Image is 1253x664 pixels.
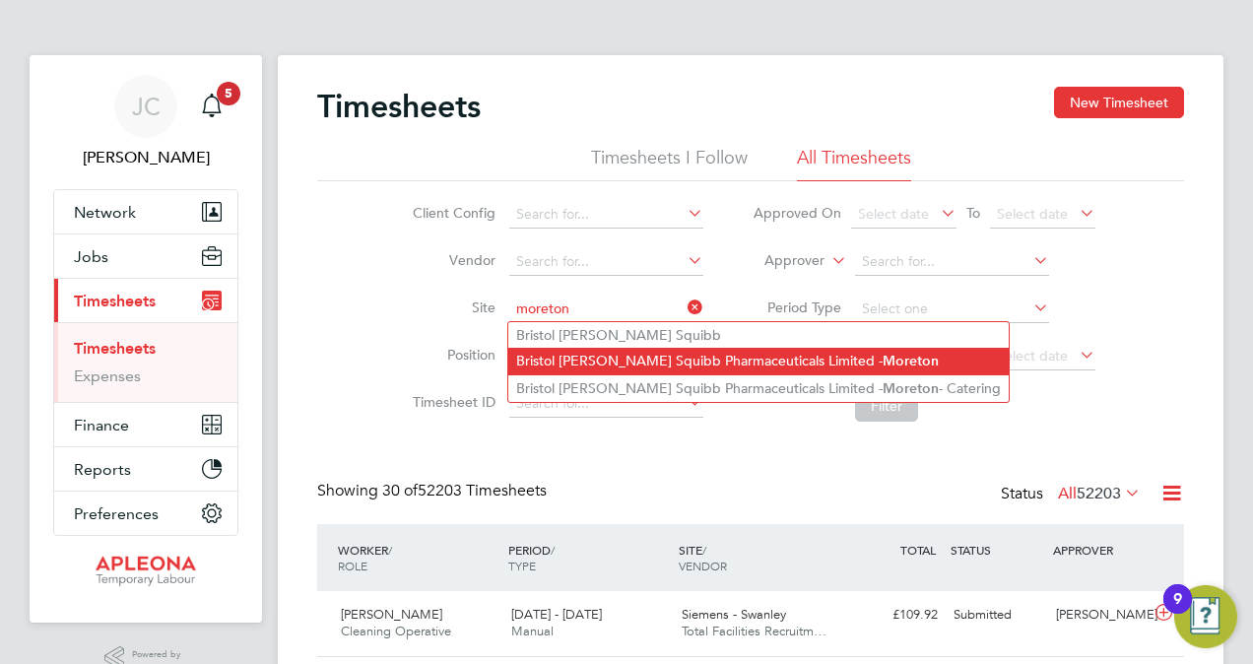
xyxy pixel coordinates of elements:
[54,492,237,535] button: Preferences
[407,204,495,222] label: Client Config
[674,532,844,583] div: SITE
[960,200,986,226] span: To
[946,532,1048,567] div: STATUS
[509,248,703,276] input: Search for...
[946,599,1048,631] div: Submitted
[843,599,946,631] div: £109.92
[1058,484,1141,503] label: All
[54,322,237,402] div: Timesheets
[30,55,262,623] nav: Main navigation
[407,251,495,269] label: Vendor
[407,346,495,364] label: Position
[382,481,418,500] span: 30 of
[508,322,1009,348] li: Bristol [PERSON_NAME] Squibb
[753,204,841,222] label: Approved On
[509,390,703,418] input: Search for...
[96,556,196,587] img: apleona-logo-retina.png
[682,623,826,639] span: Total Facilities Recruitm…
[388,542,392,558] span: /
[74,504,159,523] span: Preferences
[54,279,237,322] button: Timesheets
[74,460,131,479] span: Reports
[1048,599,1151,631] div: [PERSON_NAME]
[1001,481,1145,508] div: Status
[1048,532,1151,567] div: APPROVER
[54,403,237,446] button: Finance
[1173,599,1182,625] div: 9
[855,390,918,422] button: Filter
[753,299,841,316] label: Period Type
[702,542,706,558] span: /
[132,646,187,663] span: Powered by
[192,75,231,138] a: 5
[900,542,936,558] span: TOTAL
[682,606,786,623] span: Siemens - Swanley
[797,146,911,181] li: All Timesheets
[53,556,238,587] a: Go to home page
[217,82,240,105] span: 5
[338,558,367,573] span: ROLE
[407,299,495,316] label: Site
[317,87,481,126] h2: Timesheets
[382,481,547,500] span: 52203 Timesheets
[1174,585,1237,648] button: Open Resource Center, 9 new notifications
[855,248,1049,276] input: Search for...
[341,623,451,639] span: Cleaning Operative
[855,296,1049,323] input: Select one
[74,203,136,222] span: Network
[858,205,929,223] span: Select date
[74,416,129,434] span: Finance
[509,296,703,323] input: Search for...
[132,94,161,119] span: JC
[997,347,1068,365] span: Select date
[508,348,1009,374] li: Bristol [PERSON_NAME] Squibb Pharmaceuticals Limited -
[1054,87,1184,118] button: New Timesheet
[883,380,939,397] b: Moreton
[883,353,939,369] b: Moreton
[74,366,141,385] a: Expenses
[997,205,1068,223] span: Select date
[407,393,495,411] label: Timesheet ID
[509,201,703,229] input: Search for...
[54,190,237,233] button: Network
[551,542,555,558] span: /
[503,532,674,583] div: PERIOD
[679,558,727,573] span: VENDOR
[1077,484,1121,503] span: 52203
[74,247,108,266] span: Jobs
[511,623,554,639] span: Manual
[54,447,237,491] button: Reports
[53,146,238,169] span: Jackie Cheetham
[74,339,156,358] a: Timesheets
[53,75,238,169] a: JC[PERSON_NAME]
[736,251,824,271] label: Approver
[317,481,551,501] div: Showing
[508,558,536,573] span: TYPE
[591,146,748,181] li: Timesheets I Follow
[333,532,503,583] div: WORKER
[74,292,156,310] span: Timesheets
[508,375,1009,402] li: Bristol [PERSON_NAME] Squibb Pharmaceuticals Limited - - Catering
[54,234,237,278] button: Jobs
[341,606,442,623] span: [PERSON_NAME]
[511,606,602,623] span: [DATE] - [DATE]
